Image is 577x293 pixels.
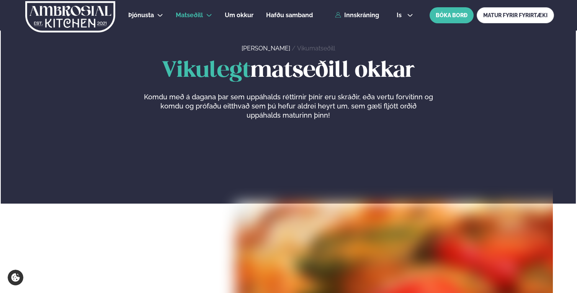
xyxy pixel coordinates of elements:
[292,45,297,52] span: /
[391,12,419,18] button: is
[266,11,313,19] span: Hafðu samband
[162,60,250,81] span: Vikulegt
[176,11,203,19] span: Matseðill
[176,11,203,20] a: Matseðill
[397,12,404,18] span: is
[335,12,379,19] a: Innskráning
[128,11,154,19] span: Þjónusta
[430,7,474,23] button: BÓKA BORÐ
[8,270,23,285] a: Cookie settings
[24,59,553,83] h1: matseðill okkar
[144,92,433,120] p: Komdu með á dagana þar sem uppáhalds réttirnir þínir eru skráðir, eða vertu forvitinn og komdu og...
[477,7,554,23] a: MATUR FYRIR FYRIRTÆKI
[225,11,253,19] span: Um okkur
[266,11,313,20] a: Hafðu samband
[297,45,335,52] a: Vikumatseðill
[25,1,116,32] img: logo
[242,45,290,52] a: [PERSON_NAME]
[225,11,253,20] a: Um okkur
[128,11,154,20] a: Þjónusta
